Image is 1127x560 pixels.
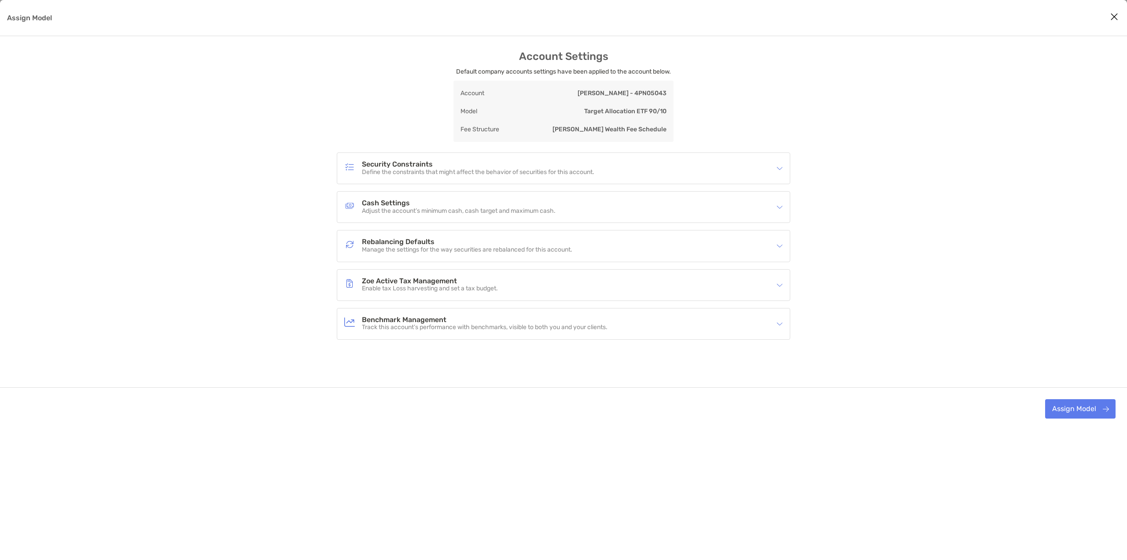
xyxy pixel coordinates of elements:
h4: Rebalancing Defaults [362,238,572,246]
p: Track this account’s performance with benchmarks, visible to both you and your clients. [362,324,608,331]
img: icon arrow [777,321,783,327]
p: Adjust the account’s minimum cash, cash target and maximum cash. [362,208,556,215]
img: icon arrow [777,282,783,288]
button: Close modal [1108,11,1121,24]
div: icon arrowRebalancing DefaultsRebalancing DefaultsManage the settings for the way securities are ... [337,230,790,261]
img: Cash Settings [344,200,355,211]
div: icon arrowBenchmark ManagementBenchmark ManagementTrack this account’s performance with benchmark... [337,308,790,339]
p: Assign Model [7,12,52,23]
img: Zoe Active Tax Management [344,278,355,289]
img: icon arrow [777,243,783,249]
p: [PERSON_NAME] Wealth Fee Schedule [552,124,667,135]
h4: Zoe Active Tax Management [362,278,498,285]
h4: Cash Settings [362,200,556,207]
p: Fee Structure [460,124,499,135]
p: Default company accounts settings have been applied to the account below. [456,66,671,77]
div: icon arrowSecurity ConstraintsSecurity ConstraintsDefine the constraints that might affect the be... [337,153,790,184]
div: icon arrowCash SettingsCash SettingsAdjust the account’s minimum cash, cash target and maximum cash. [337,192,790,223]
h4: Security Constraints [362,161,594,168]
img: icon arrow [777,165,783,171]
p: Enable tax Loss harvesting and set a tax budget. [362,285,498,293]
p: Target Allocation ETF 90/10 [584,106,667,117]
button: Assign Model [1045,399,1116,419]
p: Define the constraints that might affect the behavior of securities for this account. [362,169,594,176]
p: Manage the settings for the way securities are rebalanced for this account. [362,246,572,254]
div: icon arrowZoe Active Tax ManagementZoe Active Tax ManagementEnable tax Loss harvesting and set a ... [337,270,790,300]
h4: Benchmark Management [362,316,608,324]
p: [PERSON_NAME] - 4PN05043 [578,88,667,99]
p: Account [460,88,484,99]
img: Benchmark Management [344,317,355,327]
img: Security Constraints [344,162,355,172]
p: Model [460,106,477,117]
h3: Account Settings [519,50,608,63]
img: Rebalancing Defaults [344,239,355,250]
img: icon arrow [777,204,783,210]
